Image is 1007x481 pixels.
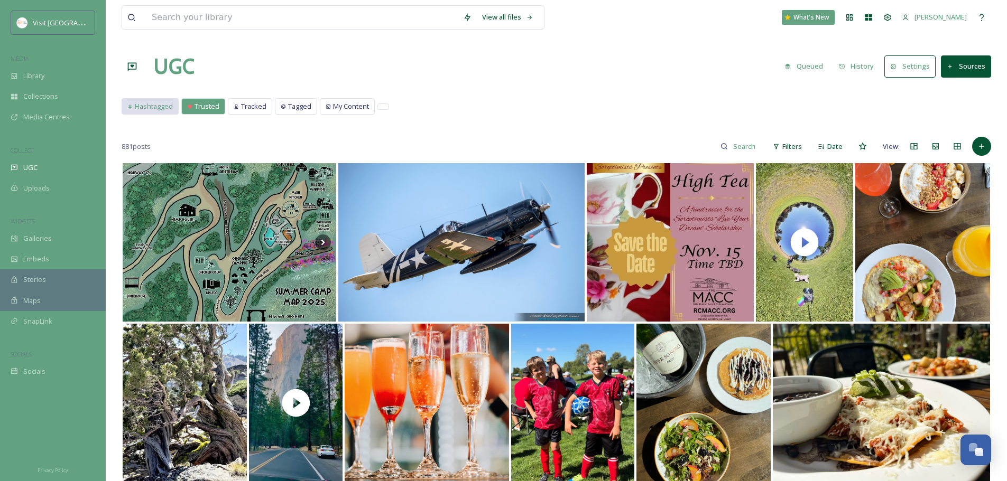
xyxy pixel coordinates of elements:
[782,10,835,25] a: What's New
[884,55,936,77] button: Settings
[11,350,32,358] span: SOCIALS
[23,233,52,243] span: Galleries
[23,366,45,376] span: Socials
[23,91,58,101] span: Collections
[779,56,828,77] button: Queued
[756,163,854,322] img: thumbnail
[146,6,458,29] input: Search your library
[33,17,167,27] span: Visit [GEOGRAPHIC_DATA][PERSON_NAME]
[333,101,369,111] span: My Content
[897,7,972,27] a: [PERSON_NAME]
[587,163,754,322] img: 18039319934394286.jpg
[11,146,33,154] span: COLLECT
[779,56,834,77] a: Queued
[884,55,941,77] a: Settings
[38,463,68,476] a: Privacy Policy
[23,254,49,264] span: Embeds
[123,163,336,322] img: SumMER Camp is waiting! Don't you hear the call? We still have a few bunkhouse rooms, as well as ...
[288,101,311,111] span: Tagged
[135,101,173,111] span: Hashtagged
[782,142,802,152] span: Filters
[23,71,44,81] span: Library
[11,54,29,62] span: MEDIA
[883,142,900,152] span: View:
[241,101,266,111] span: Tracked
[17,17,27,28] img: images.png
[23,163,38,173] span: UGC
[23,183,50,193] span: Uploads
[834,56,880,77] button: History
[941,55,991,77] button: Sources
[23,112,70,122] span: Media Centres
[477,7,539,27] a: View all files
[23,275,46,285] span: Stories
[195,101,219,111] span: Trusted
[855,163,990,322] img: Cheers to breakfast and mimosas— the perfect morning blend!🌞🍊 #BrunchOClock #MorningMood #TheMimo...
[122,142,151,152] span: 881 posts
[827,142,843,152] span: Date
[914,12,967,22] span: [PERSON_NAME]
[338,163,585,322] img: Celebrating #WarbirdWednesday in style. 🔥 📸: markeloper_photography #californiacapitalairshow #cc...
[728,136,762,157] input: Search
[23,296,41,306] span: Maps
[23,316,52,326] span: SnapLink
[960,435,991,465] button: Open Chat
[11,217,35,225] span: WIDGETS
[834,56,885,77] a: History
[153,51,195,82] a: UGC
[38,467,68,474] span: Privacy Policy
